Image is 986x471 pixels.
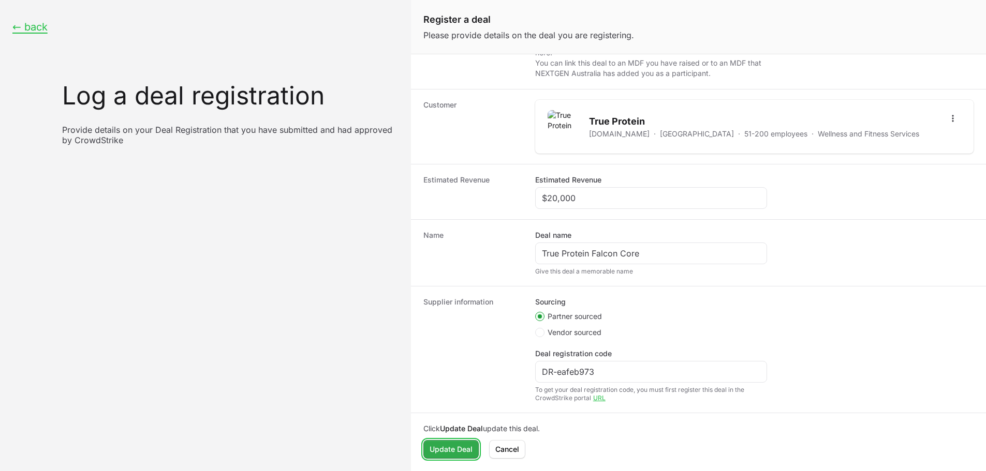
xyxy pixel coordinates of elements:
label: Deal registration code [535,348,612,359]
p: Wellness and Fitness Services [818,129,919,139]
p: [GEOGRAPHIC_DATA] [660,129,734,139]
p: Provide details on your Deal Registration that you have submitted and had approved by CrowdStrike [62,125,399,145]
a: URL [593,394,606,402]
button: Update Deal [423,440,479,459]
h2: True Protein [589,114,919,129]
div: To get your deal registration code, you must first register this deal in the CrowdStrike portal [535,386,767,402]
a: [DOMAIN_NAME] [589,129,650,139]
dt: Estimated Revenue [423,175,523,209]
span: Vendor sourced [548,327,601,338]
button: Cancel [489,440,525,459]
dt: Customer [423,100,523,154]
div: Give this deal a memorable name [535,267,767,276]
h1: Register a deal [423,12,974,27]
input: $ [542,192,760,204]
p: If this deal was generated from an MDF, you can link to that MDF here. You can link this deal to ... [535,37,767,79]
dt: Name [423,230,523,276]
span: Partner sourced [548,311,602,322]
span: Update Deal [430,443,473,455]
button: Open options [945,110,961,127]
b: Update Deal [440,424,483,433]
img: True Protein [548,110,581,143]
button: ← back [12,21,48,34]
p: Please provide details on the deal you are registering. [423,29,974,41]
span: · [654,129,656,139]
dt: Supplier information [423,297,523,402]
legend: Sourcing [535,297,566,307]
span: Cancel [495,443,519,455]
label: Deal name [535,230,571,240]
label: Estimated Revenue [535,175,601,185]
span: · [812,129,814,139]
p: Click update this deal. [423,423,974,434]
span: · [738,129,740,139]
p: 51-200 employees [744,129,807,139]
h1: Log a deal registration [62,83,399,108]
